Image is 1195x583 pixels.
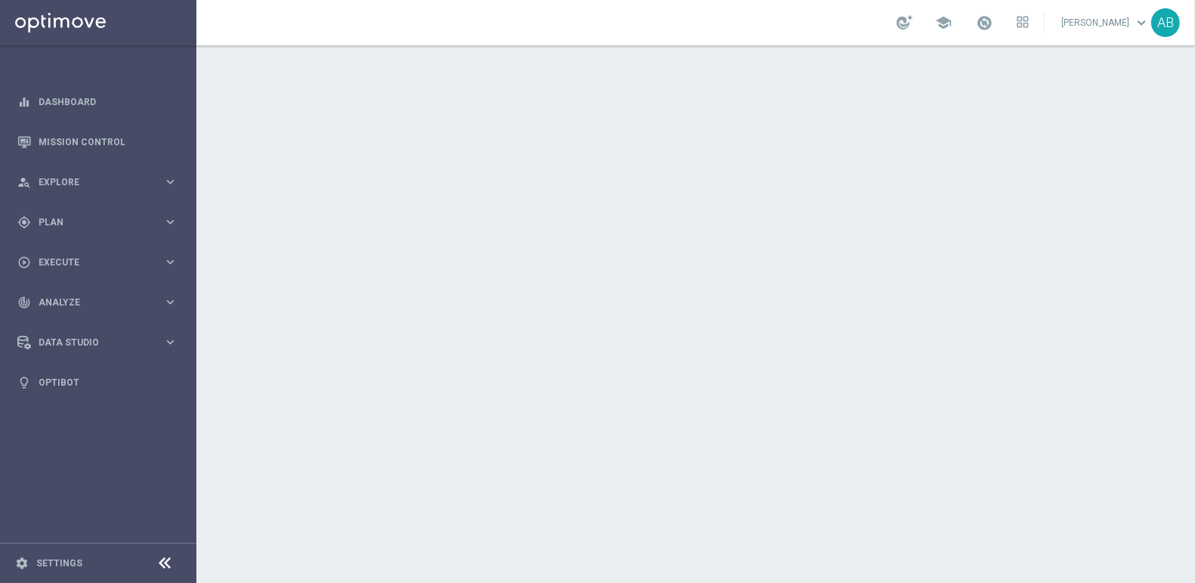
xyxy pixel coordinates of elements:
button: equalizer Dashboard [17,96,178,108]
div: Explore [17,175,163,189]
i: keyboard_arrow_right [163,175,178,189]
a: Mission Control [39,122,178,162]
i: keyboard_arrow_right [163,255,178,269]
button: play_circle_outline Execute keyboard_arrow_right [17,256,178,268]
a: Optibot [39,362,178,402]
a: Settings [36,559,82,568]
button: Mission Control [17,136,178,148]
span: Plan [39,218,163,227]
span: Analyze [39,298,163,307]
i: play_circle_outline [17,256,31,269]
span: Explore [39,178,163,187]
div: Dashboard [17,82,178,122]
a: [PERSON_NAME]keyboard_arrow_down [1060,11,1151,34]
button: lightbulb Optibot [17,377,178,389]
button: person_search Explore keyboard_arrow_right [17,176,178,188]
i: keyboard_arrow_right [163,295,178,309]
i: keyboard_arrow_right [163,215,178,229]
a: Dashboard [39,82,178,122]
div: Optibot [17,362,178,402]
button: track_changes Analyze keyboard_arrow_right [17,296,178,309]
div: AB [1151,8,1180,37]
span: Data Studio [39,338,163,347]
div: Plan [17,216,163,229]
i: settings [15,557,29,570]
div: Analyze [17,296,163,309]
i: lightbulb [17,376,31,389]
div: Execute [17,256,163,269]
i: keyboard_arrow_right [163,335,178,349]
i: gps_fixed [17,216,31,229]
span: school [935,14,952,31]
span: keyboard_arrow_down [1133,14,1150,31]
div: Data Studio [17,336,163,349]
i: person_search [17,175,31,189]
span: Execute [39,258,163,267]
div: Mission Control [17,122,178,162]
button: gps_fixed Plan keyboard_arrow_right [17,216,178,228]
button: Data Studio keyboard_arrow_right [17,336,178,349]
i: track_changes [17,296,31,309]
i: equalizer [17,95,31,109]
